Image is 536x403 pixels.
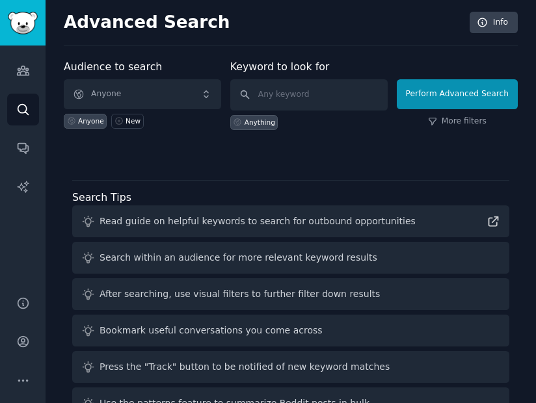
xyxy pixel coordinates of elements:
div: After searching, use visual filters to further filter down results [100,287,380,301]
div: Bookmark useful conversations you come across [100,324,323,337]
h2: Advanced Search [64,12,462,33]
input: Any keyword [230,79,388,110]
a: New [111,114,143,129]
a: Info [470,12,518,34]
button: Anyone [64,79,221,109]
div: New [126,116,141,125]
div: Anyone [78,116,104,125]
button: Perform Advanced Search [397,79,518,109]
label: Search Tips [72,191,131,203]
div: Read guide on helpful keywords to search for outbound opportunities [100,214,416,228]
div: Anything [245,118,275,127]
div: Press the "Track" button to be notified of new keyword matches [100,360,390,374]
a: More filters [428,116,487,127]
img: GummySearch logo [8,12,38,34]
div: Search within an audience for more relevant keyword results [100,251,377,265]
label: Keyword to look for [230,60,330,73]
label: Audience to search [64,60,162,73]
